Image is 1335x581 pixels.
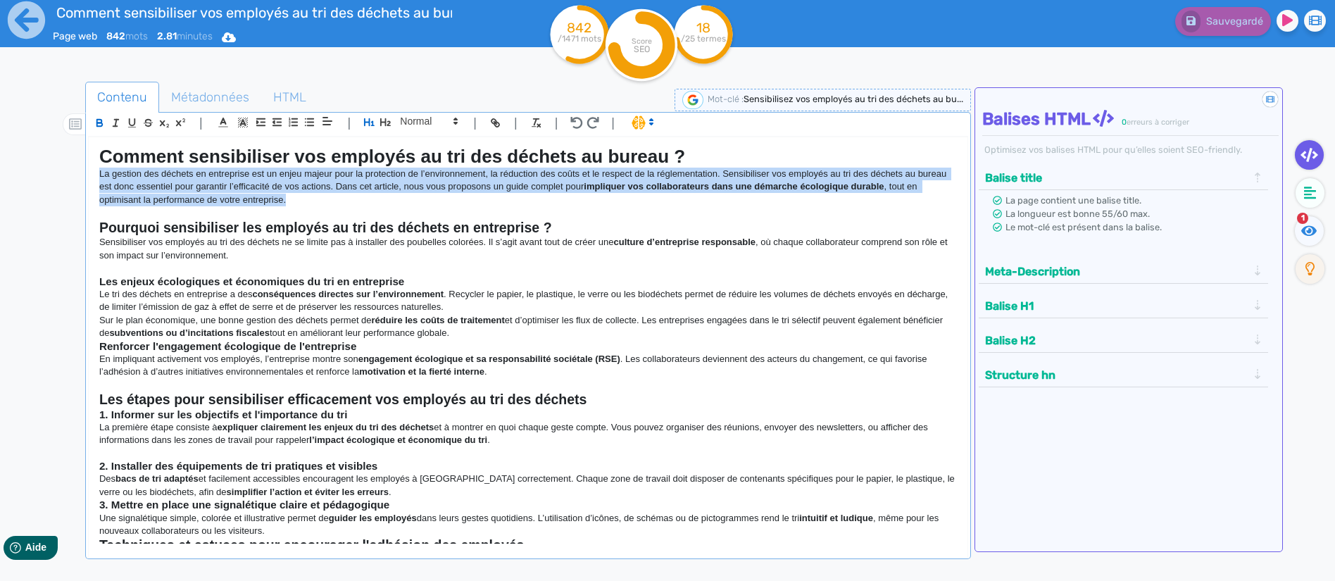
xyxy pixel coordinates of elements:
span: Contenu [86,78,158,116]
strong: conséquences directes sur l’environnement [252,289,444,299]
div: Balise title [981,166,1266,189]
strong: Comment sensibiliser vos employés au tri des déchets au bureau ? [99,146,685,167]
tspan: Score [632,37,652,46]
strong: simplifier l’action et éviter les erreurs [227,487,389,497]
strong: l’impact écologique et économique du tri [309,435,487,445]
div: Optimisez vos balises HTML pour qu’elles soient SEO-friendly. [982,143,1279,156]
tspan: /25 termes [681,34,726,44]
strong: Pourquoi sensibiliser les employés au tri des déchets en entreprise ? [99,220,552,235]
p: En impliquant activement vos employés, l’entreprise montre son . Les collaborateurs deviennent de... [99,353,957,379]
strong: motivation et la fierté interne [359,366,484,377]
strong: subventions ou d’incitations fiscales [109,327,270,338]
span: HTML [262,78,318,116]
span: | [555,113,558,132]
a: HTML [261,82,318,113]
p: Sur le plan économique, une bonne gestion des déchets permet de et d’optimiser les flux de collec... [99,314,957,340]
p: La première étape consiste à et à montrer en quoi chaque geste compte. Vous pouvez organiser des ... [99,421,957,447]
strong: 2. Installer des équipements de tri pratiques et visibles [99,460,377,472]
button: Balise H1 [981,294,1252,318]
h4: Balises HTML [982,109,1279,130]
strong: guider les employés [329,513,417,523]
span: Sauvegardé [1206,15,1263,27]
button: Balise title [981,166,1252,189]
tspan: 842 [568,20,592,36]
span: | [514,113,518,132]
div: Structure hn [981,363,1266,387]
strong: bacs de tri adaptés [115,473,199,484]
img: google-serp-logo.png [682,91,703,109]
span: 1 [1297,213,1308,224]
strong: Renforcer l'engagement écologique de l'entreprise [99,340,356,352]
strong: engagement écologique et sa responsabilité sociétale (RSE) [358,354,620,364]
a: Contenu [85,82,159,113]
button: Sauvegardé [1175,7,1271,36]
span: Métadonnées [160,78,261,116]
span: Mot-clé : [708,94,744,104]
button: Balise H2 [981,329,1252,352]
span: Aligment [318,113,337,130]
tspan: /1471 mots [558,34,601,44]
p: La gestion des déchets en entreprise est un enjeu majeur pour la protection de l’environnement, l... [99,168,957,206]
span: Le mot-clé est présent dans la balise. [1005,222,1162,232]
span: erreurs à corriger [1127,118,1189,127]
input: title [53,1,453,24]
div: Balise H2 [981,329,1266,352]
a: Métadonnées [159,82,261,113]
span: Page web [53,30,97,42]
div: Balise H1 [981,294,1266,318]
strong: intuitif et ludique [799,513,873,523]
span: I.Assistant [625,114,658,131]
strong: culture d’entreprise responsable [613,237,756,247]
span: Sensibilisez vos employés au tri des déchets au bu... [744,94,963,104]
b: 842 [106,30,125,42]
span: | [348,113,351,132]
p: Des et facilement accessibles encouragent les employés à [GEOGRAPHIC_DATA] correctement. Chaque z... [99,473,957,499]
span: | [611,113,615,132]
span: | [473,113,477,132]
strong: Techniques et astuces pour encourager l'adhésion des employés [99,537,525,553]
strong: expliquer clairement les enjeux du tri des déchets [218,422,434,432]
tspan: SEO [634,44,650,54]
span: mots [106,30,148,42]
span: | [199,113,203,132]
b: 2.81 [157,30,177,42]
span: La page contient une balise title. [1005,195,1141,206]
p: Une signalétique simple, colorée et illustrative permet de dans leurs gestes quotidiens. L’utilis... [99,512,957,538]
span: La longueur est bonne 55/60 max. [1005,208,1150,219]
strong: 1. Informer sur les objectifs et l'importance du tri [99,408,348,420]
strong: réduire les coûts de traitement [372,315,505,325]
button: Structure hn [981,363,1252,387]
span: minutes [157,30,213,42]
strong: Les enjeux écologiques et économiques du tri en entreprise [99,275,404,287]
tspan: 18 [696,20,710,36]
strong: Les étapes pour sensibiliser efficacement vos employés au tri des déchets [99,392,587,407]
strong: 3. Mettre en place une signalétique claire et pédagogique [99,499,389,511]
p: Sensibiliser vos employés au tri des déchets ne se limite pas à installer des poubelles colorées.... [99,236,957,262]
p: Le tri des déchets en entreprise a des . Recycler le papier, le plastique, le verre ou les biodéc... [99,288,957,314]
div: Meta-Description [981,260,1266,283]
span: 0 [1122,118,1127,127]
strong: impliquer vos collaborateurs dans une démarche écologique durable [584,181,884,192]
button: Meta-Description [981,260,1252,283]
